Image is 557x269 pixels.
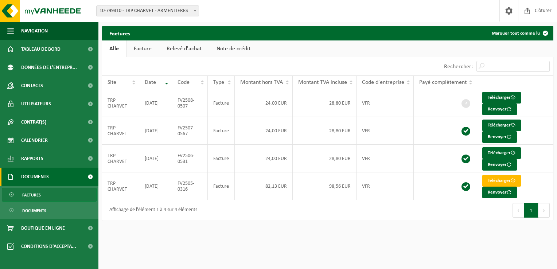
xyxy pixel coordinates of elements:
td: 24,00 EUR [235,89,293,117]
span: Documents [21,168,49,186]
button: Next [538,203,550,218]
td: VFR [357,145,414,172]
span: Calendrier [21,131,48,149]
a: Télécharger [482,92,521,104]
td: TRP CHARVET [102,145,139,172]
span: Utilisateurs [21,95,51,113]
span: Contrat(s) [21,113,46,131]
td: VFR [357,89,414,117]
td: VFR [357,172,414,200]
label: Rechercher: [444,64,473,70]
span: 10-799310 - TRP CHARVET - ARMENTIERES [97,6,199,16]
h2: Factures [102,26,137,40]
td: [DATE] [139,89,172,117]
td: 24,00 EUR [235,117,293,145]
span: Montant hors TVA [240,79,283,85]
td: Facture [208,145,235,172]
span: Conditions d'accepta... [21,237,76,256]
span: Montant TVA incluse [298,79,347,85]
button: Previous [513,203,524,218]
a: Factures [2,188,97,202]
span: Données de l'entrepr... [21,58,77,77]
div: Affichage de l'élément 1 à 4 sur 4 éléments [106,204,197,217]
span: Documents [22,204,46,218]
span: Rapports [21,149,43,168]
td: FV2508-0507 [172,89,208,117]
td: Facture [208,117,235,145]
a: Télécharger [482,147,521,159]
span: Factures [22,188,41,202]
td: FV2507-0567 [172,117,208,145]
span: Navigation [21,22,48,40]
td: 28,80 EUR [293,89,357,117]
span: Payé complètement [419,79,467,85]
button: 1 [524,203,538,218]
a: Documents [2,203,97,217]
td: [DATE] [139,117,172,145]
span: Code d'entreprise [362,79,404,85]
td: 28,80 EUR [293,145,357,172]
td: Facture [208,89,235,117]
td: 82,13 EUR [235,172,293,200]
a: Télécharger [482,175,521,187]
span: Date [145,79,156,85]
td: VFR [357,117,414,145]
td: [DATE] [139,172,172,200]
td: Facture [208,172,235,200]
td: TRP CHARVET [102,89,139,117]
a: Alle [102,40,126,57]
td: 24,00 EUR [235,145,293,172]
span: Type [213,79,224,85]
button: Renvoyer [482,187,517,198]
a: Télécharger [482,120,521,131]
td: 98,56 EUR [293,172,357,200]
td: FV2506-0531 [172,145,208,172]
button: Renvoyer [482,131,517,143]
span: Code [178,79,190,85]
span: Contacts [21,77,43,95]
td: TRP CHARVET [102,117,139,145]
button: Renvoyer [482,159,517,171]
a: Relevé d'achat [159,40,209,57]
button: Renvoyer [482,104,517,115]
td: 28,80 EUR [293,117,357,145]
td: FV2505-0316 [172,172,208,200]
td: TRP CHARVET [102,172,139,200]
span: Site [108,79,116,85]
span: Boutique en ligne [21,219,65,237]
a: Note de crédit [209,40,258,57]
a: Facture [126,40,159,57]
span: Tableau de bord [21,40,61,58]
button: Marquer tout comme lu [486,26,553,40]
td: [DATE] [139,145,172,172]
span: 10-799310 - TRP CHARVET - ARMENTIERES [96,5,199,16]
